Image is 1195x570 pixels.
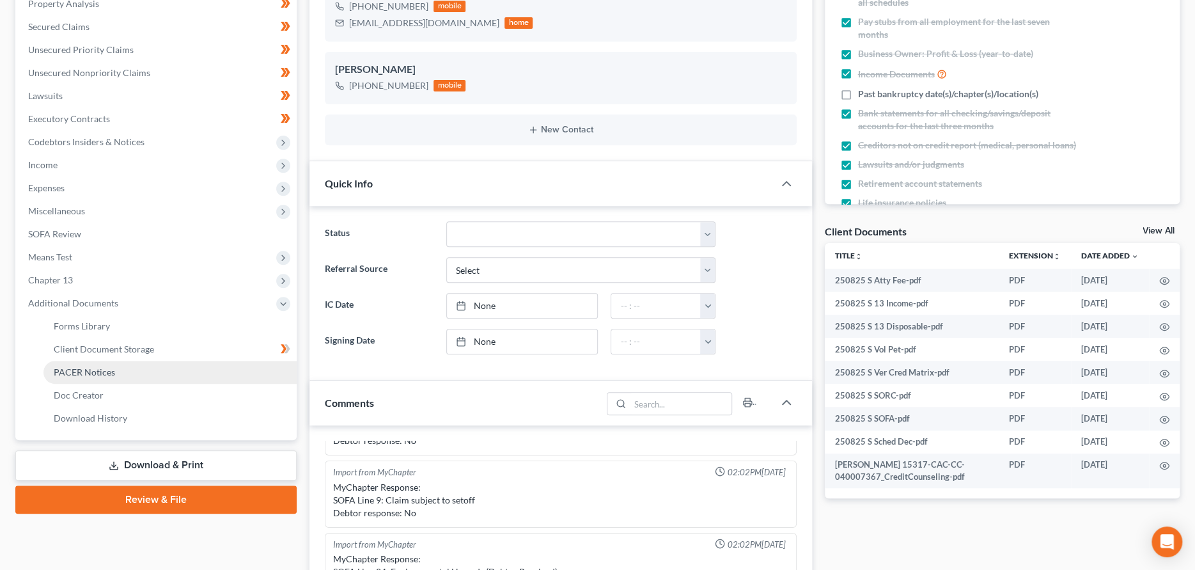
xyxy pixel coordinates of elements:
[28,228,81,239] span: SOFA Review
[858,107,1080,132] span: Bank statements for all checking/savings/deposit accounts for the last three months
[999,431,1071,454] td: PDF
[504,17,533,29] div: home
[54,344,154,354] span: Client Document Storage
[43,315,297,338] a: Forms Library
[825,431,999,454] td: 250825 S Sched Dec-pdf
[43,338,297,361] a: Client Document Storage
[825,292,999,315] td: 250825 S 13 Income-pdf
[28,297,118,308] span: Additional Documents
[858,88,1038,100] span: Past bankruptcy date(s)/chapter(s)/location(s)
[858,196,946,209] span: Life insurance policies
[349,79,428,92] div: [PHONE_NUMBER]
[999,384,1071,407] td: PDF
[1152,526,1182,557] div: Open Intercom Messenger
[825,338,999,361] td: 250825 S Vol Pet-pdf
[630,393,731,415] input: Search...
[825,361,999,384] td: 250825 S Ver Cred Matrix-pdf
[28,205,85,216] span: Miscellaneous
[858,68,935,81] span: Income Documents
[18,223,297,246] a: SOFA Review
[28,90,63,101] span: Lawsuits
[18,15,297,38] a: Secured Claims
[1071,407,1149,430] td: [DATE]
[855,253,863,260] i: unfold_more
[1071,269,1149,292] td: [DATE]
[28,136,144,147] span: Codebtors Insiders & Notices
[28,251,72,262] span: Means Test
[15,450,297,480] a: Download & Print
[28,182,65,193] span: Expenses
[1071,338,1149,361] td: [DATE]
[318,221,439,247] label: Status
[825,315,999,338] td: 250825 S 13 Disposable-pdf
[15,486,297,514] a: Review & File
[858,158,964,171] span: Lawsuits and/or judgments
[28,67,150,78] span: Unsecured Nonpriority Claims
[18,61,297,84] a: Unsecured Nonpriority Claims
[54,321,110,331] span: Forms Library
[325,177,373,189] span: Quick Info
[1009,251,1061,260] a: Extensionunfold_more
[825,225,907,238] div: Client Documents
[335,125,786,135] button: New Contact
[1071,384,1149,407] td: [DATE]
[28,159,58,170] span: Income
[318,257,439,283] label: Referral Source
[1053,253,1061,260] i: unfold_more
[18,84,297,107] a: Lawsuits
[999,269,1071,292] td: PDF
[858,177,982,190] span: Retirement account statements
[728,539,786,551] span: 02:02PM[DATE]
[1071,292,1149,315] td: [DATE]
[335,62,786,77] div: [PERSON_NAME]
[1071,454,1149,489] td: [DATE]
[28,274,73,285] span: Chapter 13
[433,80,465,91] div: mobile
[999,454,1071,489] td: PDF
[28,21,90,32] span: Secured Claims
[318,293,439,319] label: IC Date
[54,413,127,424] span: Download History
[858,15,1080,41] span: Pay stubs from all employment for the last seven months
[28,44,134,55] span: Unsecured Priority Claims
[825,269,999,292] td: 250825 S Atty Fee-pdf
[318,329,439,354] label: Signing Date
[447,329,598,354] a: None
[999,315,1071,338] td: PDF
[1143,226,1175,235] a: View All
[333,481,788,519] div: MyChapter Response: SOFA Line 9: Claim subject to setoff Debtor response: No
[999,292,1071,315] td: PDF
[611,294,701,318] input: -- : --
[825,384,999,407] td: 250825 S SORC-pdf
[325,397,374,409] span: Comments
[1071,361,1149,384] td: [DATE]
[1071,315,1149,338] td: [DATE]
[54,390,104,400] span: Doc Creator
[825,407,999,430] td: 250825 S SOFA-pdf
[18,107,297,131] a: Executory Contracts
[18,38,297,61] a: Unsecured Priority Claims
[43,407,297,430] a: Download History
[858,139,1076,152] span: Creditors not on credit report (medical, personal loans)
[1071,431,1149,454] td: [DATE]
[999,338,1071,361] td: PDF
[611,329,701,354] input: -- : --
[43,361,297,384] a: PACER Notices
[835,251,863,260] a: Titleunfold_more
[1131,253,1139,260] i: expand_more
[28,113,110,124] span: Executory Contracts
[858,47,1033,60] span: Business Owner: Profit & Loss (year-to-date)
[349,17,499,29] div: [EMAIL_ADDRESS][DOMAIN_NAME]
[54,367,115,377] span: PACER Notices
[728,466,786,479] span: 02:02PM[DATE]
[333,466,416,479] div: Import from MyChapter
[999,407,1071,430] td: PDF
[999,361,1071,384] td: PDF
[43,384,297,407] a: Doc Creator
[1081,251,1139,260] a: Date Added expand_more
[333,539,416,551] div: Import from MyChapter
[825,454,999,489] td: [PERSON_NAME] 15317-CAC-CC-040007367_CreditCounseling-pdf
[447,294,598,318] a: None
[433,1,465,12] div: mobile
